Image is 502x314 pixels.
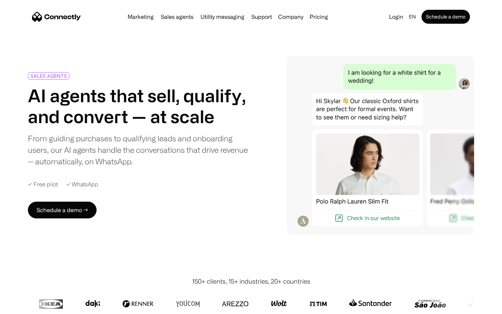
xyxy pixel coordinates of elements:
[14,302,42,312] ul: Language list
[386,12,406,22] a: Login
[28,181,58,188] div: ✓ Free pilot
[158,14,196,20] a: Sales agents
[307,14,331,20] a: Pricing
[278,12,303,22] div: Company
[28,133,248,167] div: From guiding purchases to qualifying leads and onboarding users, our AI agents handle the convers...
[198,14,247,20] a: Utility messaging
[409,12,416,22] div: en
[28,202,97,218] a: Schedule a demo →
[66,181,98,188] div: ✓ WhatsApp
[192,277,310,286] div: 150+ clients, 15+ industries, 20+ countries
[7,301,42,312] aside: Language selected: English
[28,85,248,127] h1: AI agents that sell, qualify, and convert — at scale
[249,14,275,20] a: Support
[421,10,470,24] a: Schedule a demo
[30,73,67,78] div: SALES AGENTS
[125,14,157,20] a: Marketing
